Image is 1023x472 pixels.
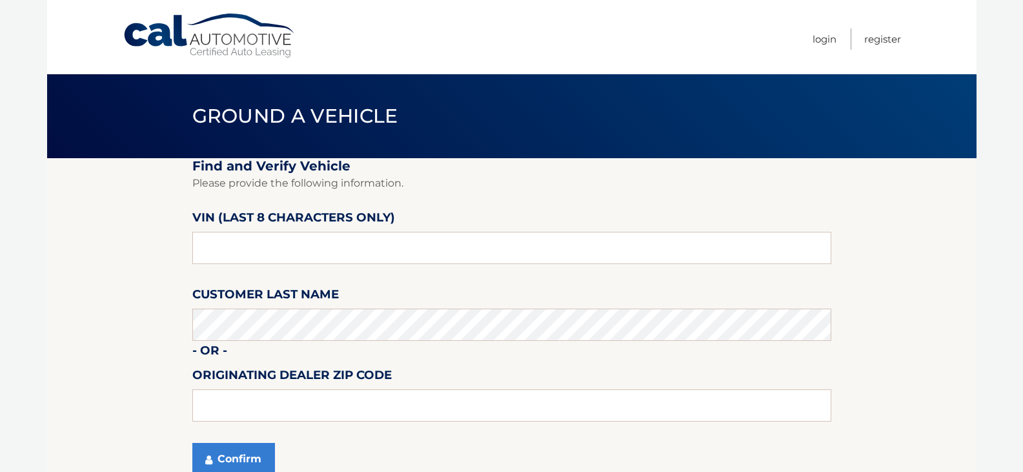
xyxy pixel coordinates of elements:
[192,285,339,309] label: Customer Last Name
[192,104,398,128] span: Ground a Vehicle
[864,28,901,50] a: Register
[192,341,227,365] label: - or -
[813,28,836,50] a: Login
[123,13,297,59] a: Cal Automotive
[192,365,392,389] label: Originating Dealer Zip Code
[192,174,831,192] p: Please provide the following information.
[192,208,395,232] label: VIN (last 8 characters only)
[192,158,831,174] h2: Find and Verify Vehicle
